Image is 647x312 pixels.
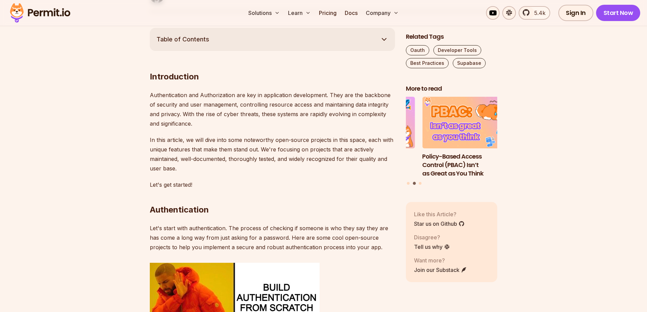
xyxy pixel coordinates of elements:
p: In this article, we will dive into some noteworthy open-source projects in this space, each with ... [150,135,395,173]
button: Learn [285,6,313,20]
button: Go to slide 3 [419,182,421,185]
button: Company [363,6,401,20]
h2: More to read [406,85,498,93]
a: Star us on Github [414,220,465,228]
p: Authentication and Authorization are key in application development. They are the backbone of sec... [150,90,395,128]
a: Join our Substack [414,266,467,274]
h2: Related Tags [406,33,498,41]
a: Best Practices [406,58,449,68]
span: 5.4k [530,9,545,17]
a: Supabase [453,58,486,68]
h3: Policy-Based Access Control (PBAC) Isn’t as Great as You Think [422,152,514,178]
a: Policy-Based Access Control (PBAC) Isn’t as Great as You ThinkPolicy-Based Access Control (PBAC) ... [422,97,514,178]
a: Docs [342,6,360,20]
p: Like this Article? [414,210,465,218]
a: Pricing [316,6,339,20]
strong: Authentication [150,205,209,215]
li: 2 of 3 [422,97,514,178]
p: Want more? [414,256,467,264]
p: Let's get started! [150,180,395,189]
button: Table of Contents [150,28,395,51]
button: Go to slide 1 [407,182,410,185]
li: 1 of 3 [323,97,415,178]
a: Tell us why [414,243,450,251]
img: Policy-Based Access Control (PBAC) Isn’t as Great as You Think [422,97,514,149]
h3: How to Use JWTs for Authorization: Best Practices and Common Mistakes [323,152,415,178]
a: Oauth [406,45,429,55]
p: Let's start with authentication. The process of checking if someone is who they say they are has ... [150,223,395,252]
a: 5.4k [519,6,550,20]
button: Solutions [246,6,283,20]
button: Go to slide 2 [413,182,416,185]
a: Start Now [596,5,641,21]
span: Table of Contents [157,35,209,44]
div: Posts [406,97,498,186]
a: Sign In [558,5,593,21]
img: Permit logo [7,1,73,24]
a: Developer Tools [433,45,481,55]
strong: Introduction [150,72,199,81]
p: Disagree? [414,233,450,241]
